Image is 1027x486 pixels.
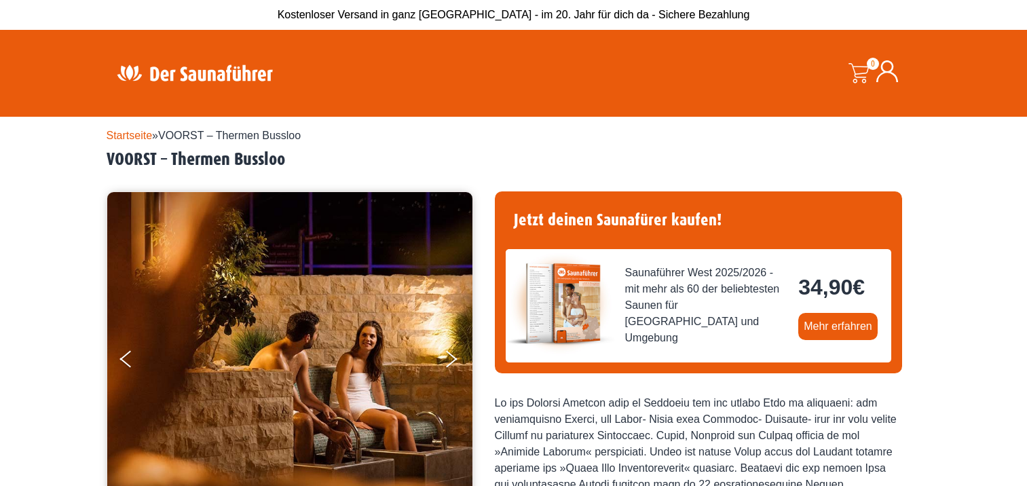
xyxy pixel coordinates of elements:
[278,9,750,20] span: Kostenloser Versand in ganz [GEOGRAPHIC_DATA] - im 20. Jahr für dich da - Sichere Bezahlung
[853,275,865,299] span: €
[107,130,301,141] span: »
[107,149,921,170] h2: VOORST – Thermen Bussloo
[506,249,614,358] img: der-saunafuehrer-2025-west.jpg
[443,345,477,379] button: Next
[107,130,153,141] a: Startseite
[867,58,879,70] span: 0
[158,130,301,141] span: VOORST – Thermen Bussloo
[506,202,891,238] h4: Jetzt deinen Saunafürer kaufen!
[625,265,788,346] span: Saunaführer West 2025/2026 - mit mehr als 60 der beliebtesten Saunen für [GEOGRAPHIC_DATA] und Um...
[798,275,865,299] bdi: 34,90
[798,313,878,340] a: Mehr erfahren
[120,345,154,379] button: Previous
